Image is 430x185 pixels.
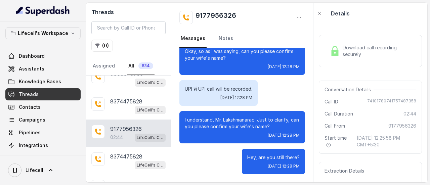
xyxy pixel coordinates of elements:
[357,135,416,148] span: [DATE] 12:25:58 PM GMT+5:30
[19,129,41,136] span: Pipelines
[19,117,45,123] span: Campaigns
[19,104,41,110] span: Contacts
[91,40,113,52] button: (0)
[268,133,300,138] span: [DATE] 12:28 PM
[18,29,68,37] p: Lifecell's Workspace
[91,57,116,75] a: Assigned
[110,97,142,105] p: 8374475828
[19,65,44,72] span: Assistants
[5,161,81,180] a: Lifecell
[330,46,340,56] img: Lock Icon
[91,21,166,34] input: Search by Call ID or Phone Number
[325,168,367,174] span: Extraction Details
[137,134,164,141] p: LifeCell's Call Assistant
[196,11,236,24] h2: 9177956326
[388,123,416,129] span: 9177956326
[220,95,252,100] span: [DATE] 12:28 PM
[5,63,81,75] a: Assistants
[110,125,142,133] p: 9177956326
[325,110,353,117] span: Call Duration
[268,164,300,169] span: [DATE] 12:28 PM
[19,91,39,98] span: Threads
[138,62,153,69] span: 834
[5,76,81,88] a: Knowledge Bases
[91,8,166,16] h2: Threads
[179,30,207,48] a: Messages
[19,53,45,59] span: Dashboard
[110,152,142,160] p: 8374475828
[5,114,81,126] a: Campaigns
[185,86,252,92] p: UPI हां UPI call will be recorded.
[325,86,374,93] span: Conversation Details
[26,167,43,174] span: Lifecell
[5,101,81,113] a: Contacts
[137,162,164,169] p: LifeCell's Call Assistant
[331,9,350,17] p: Details
[185,117,300,130] p: I understand, Mr. Lakshmanarao. Just to clarify, can you please confirm your wife's name?
[110,134,123,141] p: 02:44
[16,5,70,16] img: light.svg
[5,152,81,164] a: API Settings
[5,127,81,139] a: Pipelines
[367,98,416,105] span: 74101780741757487358
[137,79,164,86] p: LifeCell's Call Assistant
[179,30,305,48] nav: Tabs
[5,27,81,39] button: Lifecell's Workspace
[127,57,155,75] a: All834
[5,139,81,151] a: Integrations
[268,64,300,70] span: [DATE] 12:28 PM
[13,167,17,174] text: LI
[91,57,166,75] nav: Tabs
[325,135,351,148] span: Start time
[217,30,234,48] a: Notes
[5,88,81,100] a: Threads
[325,123,345,129] span: Call From
[137,107,164,113] p: LifeCell's Call Assistant
[247,154,300,161] p: Hey, are you still there?
[19,78,61,85] span: Knowledge Bases
[343,44,414,58] span: Download call recording securely
[5,50,81,62] a: Dashboard
[185,48,300,61] p: Okay, so as I was saying, can you please confirm your wife's name?
[19,142,48,149] span: Integrations
[403,110,416,117] span: 02:44
[325,98,338,105] span: Call ID
[19,155,48,161] span: API Settings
